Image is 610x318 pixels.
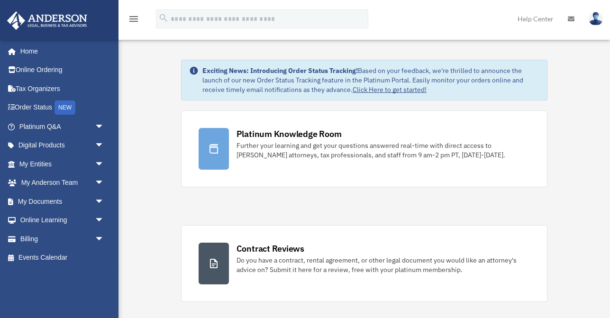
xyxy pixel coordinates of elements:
a: Order StatusNEW [7,98,118,118]
a: Tax Organizers [7,79,118,98]
i: menu [128,13,139,25]
a: Events Calendar [7,248,118,267]
div: Contract Reviews [237,243,304,254]
div: Do you have a contract, rental agreement, or other legal document you would like an attorney's ad... [237,255,530,274]
a: Click Here to get started! [353,85,427,94]
a: Home [7,42,114,61]
a: Online Ordering [7,61,118,80]
div: Based on your feedback, we're thrilled to announce the launch of our new Order Status Tracking fe... [202,66,540,94]
div: Further your learning and get your questions answered real-time with direct access to [PERSON_NAM... [237,141,530,160]
div: Platinum Knowledge Room [237,128,342,140]
span: arrow_drop_down [95,154,114,174]
a: My Documentsarrow_drop_down [7,192,118,211]
a: Platinum Q&Aarrow_drop_down [7,117,118,136]
div: NEW [55,100,75,115]
span: arrow_drop_down [95,211,114,230]
a: Contract Reviews Do you have a contract, rental agreement, or other legal document you would like... [181,225,548,302]
a: Platinum Knowledge Room Further your learning and get your questions answered real-time with dire... [181,110,548,187]
strong: Exciting News: Introducing Order Status Tracking! [202,66,358,75]
span: arrow_drop_down [95,173,114,193]
span: arrow_drop_down [95,229,114,249]
a: Digital Productsarrow_drop_down [7,136,118,155]
a: My Anderson Teamarrow_drop_down [7,173,118,192]
i: search [158,13,169,23]
img: Anderson Advisors Platinum Portal [4,11,90,30]
a: Online Learningarrow_drop_down [7,211,118,230]
a: menu [128,17,139,25]
span: arrow_drop_down [95,117,114,136]
span: arrow_drop_down [95,192,114,211]
img: User Pic [589,12,603,26]
a: Billingarrow_drop_down [7,229,118,248]
span: arrow_drop_down [95,136,114,155]
a: My Entitiesarrow_drop_down [7,154,118,173]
